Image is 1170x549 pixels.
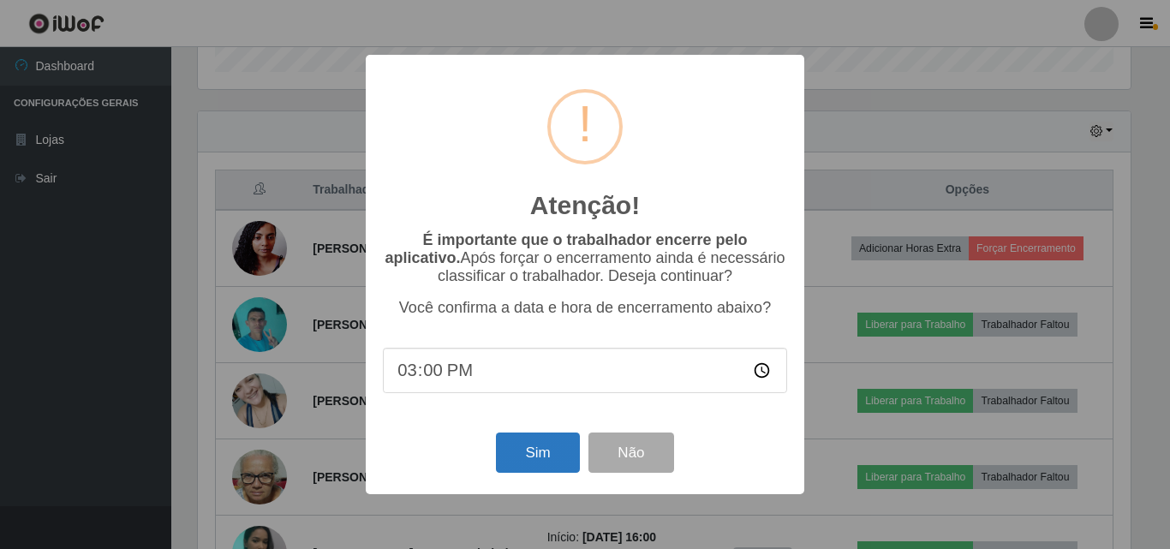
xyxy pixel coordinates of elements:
button: Não [588,433,673,473]
b: É importante que o trabalhador encerre pelo aplicativo. [385,231,747,266]
h2: Atenção! [530,190,640,221]
button: Sim [496,433,579,473]
p: Você confirma a data e hora de encerramento abaixo? [383,299,787,317]
p: Após forçar o encerramento ainda é necessário classificar o trabalhador. Deseja continuar? [383,231,787,285]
